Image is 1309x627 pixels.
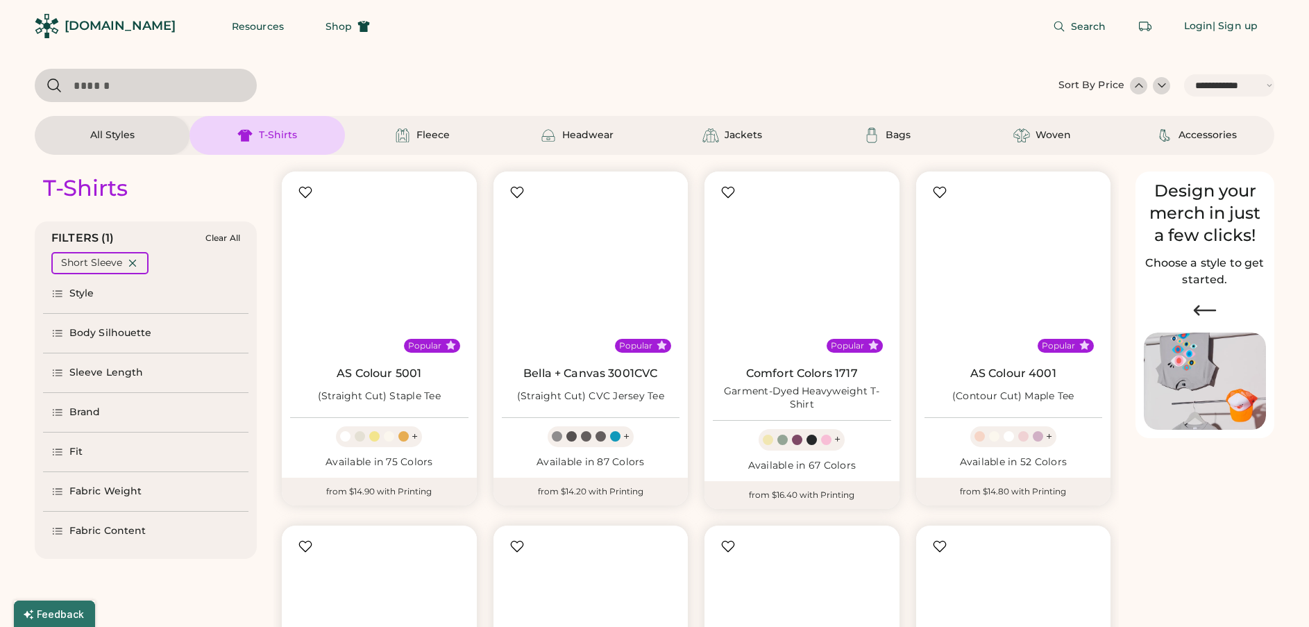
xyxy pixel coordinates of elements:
span: Shop [326,22,352,31]
div: Popular [408,340,441,351]
img: AS Colour 5001 (Straight Cut) Staple Tee [290,180,468,358]
img: AS Colour 4001 (Contour Cut) Maple Tee [924,180,1103,358]
div: Fleece [416,128,450,142]
button: Search [1036,12,1123,40]
span: Search [1071,22,1106,31]
div: (Straight Cut) CVC Jersey Tee [517,390,664,403]
img: Headwear Icon [540,127,557,144]
div: from $14.90 with Printing [282,478,477,505]
img: BELLA + CANVAS 3001CVC (Straight Cut) CVC Jersey Tee [502,180,680,358]
div: Woven [1036,128,1071,142]
div: Available in 67 Colors [713,459,891,473]
div: Brand [69,406,101,419]
a: Comfort Colors 1717 [746,367,858,381]
div: + [623,429,630,444]
img: Rendered Logo - Screens [35,14,59,38]
button: Popular Style [1079,340,1090,351]
div: + [834,432,841,447]
img: Bags Icon [863,127,880,144]
button: Resources [215,12,301,40]
a: AS Colour 4001 [970,367,1056,381]
div: Popular [831,340,864,351]
div: Design your merch in just a few clicks! [1144,180,1266,246]
div: (Straight Cut) Staple Tee [318,390,441,403]
button: Popular Style [868,340,879,351]
img: Woven Icon [1013,127,1030,144]
div: from $16.40 with Printing [704,481,900,509]
h2: Choose a style to get started. [1144,255,1266,288]
div: T-Shirts [43,174,128,202]
button: Popular Style [657,340,667,351]
div: Fit [69,445,83,459]
div: + [1046,429,1052,444]
img: Image of Lisa Congdon Eye Print on T-Shirt and Hat [1144,333,1266,430]
div: Headwear [562,128,614,142]
div: Available in 87 Colors [502,455,680,469]
a: AS Colour 5001 [337,367,421,381]
div: Clear All [205,233,240,243]
div: All Styles [90,128,135,142]
img: Comfort Colors 1717 Garment-Dyed Heavyweight T-Shirt [713,180,891,358]
div: Fabric Content [69,524,146,538]
button: Retrieve an order [1131,12,1159,40]
div: Bags [886,128,911,142]
div: Login [1184,19,1213,33]
div: Fabric Weight [69,485,142,499]
div: from $14.80 with Printing [916,478,1111,505]
img: Accessories Icon [1156,127,1173,144]
iframe: Front Chat [1243,565,1303,624]
div: Sort By Price [1058,78,1124,92]
div: + [412,429,418,444]
img: T-Shirts Icon [237,127,253,144]
img: Fleece Icon [394,127,411,144]
div: Popular [1042,340,1075,351]
button: Shop [309,12,387,40]
div: Jackets [725,128,762,142]
div: [DOMAIN_NAME] [65,17,176,35]
div: | Sign up [1213,19,1258,33]
button: Popular Style [446,340,456,351]
div: Sleeve Length [69,366,143,380]
div: Body Silhouette [69,326,152,340]
div: Available in 52 Colors [924,455,1103,469]
div: from $14.20 with Printing [493,478,689,505]
div: (Contour Cut) Maple Tee [952,390,1074,403]
div: Accessories [1179,128,1237,142]
div: Style [69,287,94,301]
div: Short Sleeve [61,256,122,270]
img: Jackets Icon [702,127,719,144]
div: Available in 75 Colors [290,455,468,469]
div: Popular [619,340,652,351]
div: T-Shirts [259,128,297,142]
a: Bella + Canvas 3001CVC [523,367,657,381]
div: Garment-Dyed Heavyweight T-Shirt [713,385,891,412]
div: FILTERS (1) [51,230,115,246]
